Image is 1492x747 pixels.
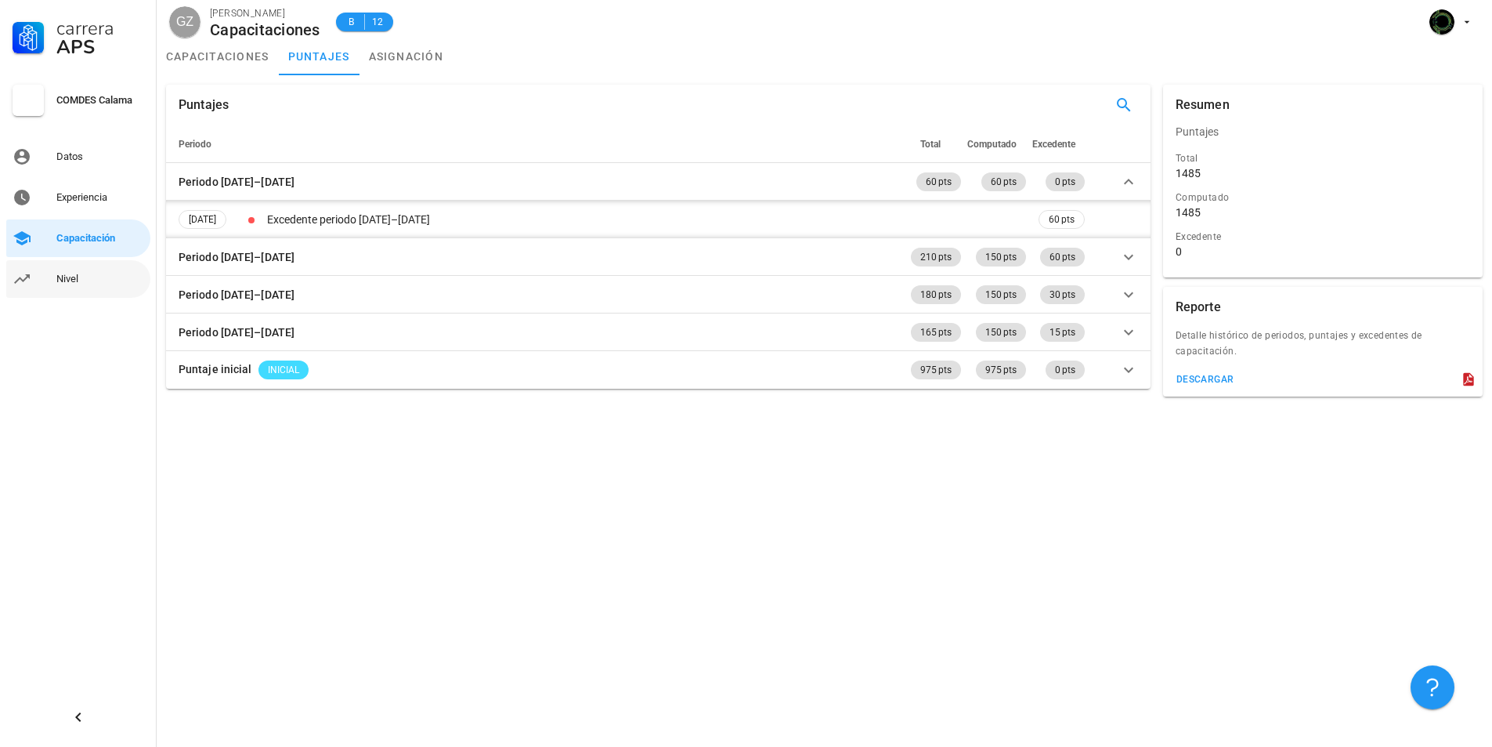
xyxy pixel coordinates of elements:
span: Periodo [179,139,211,150]
span: 60 pts [1049,211,1075,228]
span: [DATE] [189,211,216,228]
span: INICIAL [268,361,299,379]
span: GZ [176,6,193,38]
div: Periodo [DATE]–[DATE] [179,324,294,341]
div: Resumen [1176,85,1230,125]
div: Datos [56,150,144,163]
a: capacitaciones [157,38,279,75]
a: puntajes [279,38,359,75]
td: Excedente periodo [DATE]–[DATE] [264,201,1035,238]
div: Experiencia [56,191,144,204]
span: 975 pts [985,361,1017,379]
span: Total [920,139,941,150]
span: Excedente [1032,139,1075,150]
div: APS [56,38,144,56]
span: 60 pts [926,172,952,191]
div: Puntajes [179,85,229,125]
div: Capacitaciones [210,21,320,38]
div: 1485 [1176,166,1201,180]
div: Periodo [DATE]–[DATE] [179,248,294,266]
div: [PERSON_NAME] [210,5,320,21]
div: Computado [1176,190,1470,205]
div: Periodo [DATE]–[DATE] [179,286,294,303]
div: Reporte [1176,287,1221,328]
div: Total [1176,150,1470,166]
span: 975 pts [920,361,952,379]
button: descargar [1169,368,1241,390]
div: Capacitación [56,232,144,245]
div: Periodo [DATE]–[DATE] [179,173,294,190]
div: descargar [1176,374,1234,385]
span: 0 pts [1055,361,1075,379]
a: Capacitación [6,219,150,257]
div: Excedente [1176,229,1470,245]
th: Periodo [166,125,908,163]
span: 15 pts [1049,323,1075,342]
span: Computado [967,139,1017,150]
span: 180 pts [920,285,952,304]
span: 30 pts [1049,285,1075,304]
div: 0 [1176,245,1182,259]
span: 60 pts [991,172,1017,191]
th: Computado [964,125,1029,163]
div: COMDES Calama [56,94,144,107]
span: 150 pts [985,285,1017,304]
div: Carrera [56,19,144,38]
span: 60 pts [1049,248,1075,267]
div: avatar [1429,9,1454,34]
span: B [345,14,358,30]
a: Nivel [6,260,150,298]
div: Puntaje inicial [179,361,252,378]
span: 0 pts [1055,172,1075,191]
span: 150 pts [985,323,1017,342]
div: avatar [169,6,200,38]
a: asignación [359,38,453,75]
span: 165 pts [920,323,952,342]
span: 210 pts [920,248,952,267]
div: Detalle histórico de periodos, puntajes y excedentes de capacitación. [1163,328,1483,368]
span: 12 [371,14,384,30]
a: Datos [6,138,150,176]
div: Nivel [56,273,144,285]
th: Excedente [1029,125,1088,163]
th: Total [908,125,964,163]
span: 150 pts [985,248,1017,267]
div: Puntajes [1163,113,1483,150]
div: 1485 [1176,205,1201,219]
a: Experiencia [6,179,150,216]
